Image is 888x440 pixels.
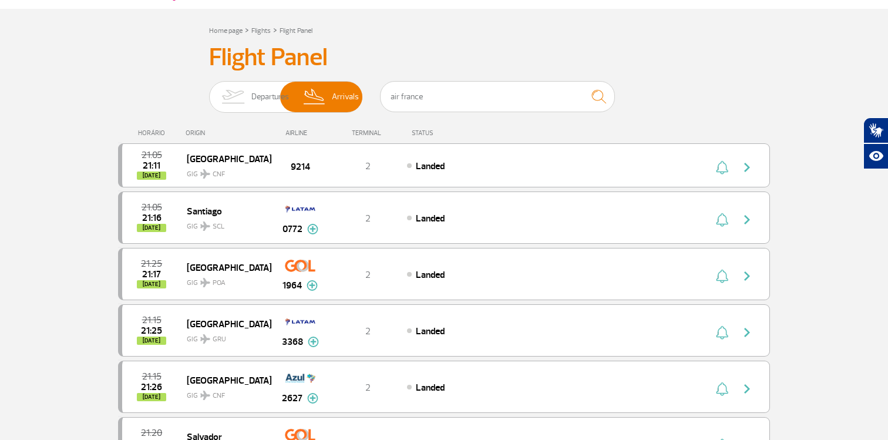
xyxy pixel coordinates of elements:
[187,163,262,180] span: GIG
[282,222,302,236] span: 0772
[282,278,302,293] span: 1964
[142,372,162,381] span: 2025-09-26 21:15:00
[416,382,445,394] span: Landed
[416,213,445,224] span: Landed
[282,391,302,405] span: 2627
[416,160,445,172] span: Landed
[863,143,888,169] button: Abrir recursos assistivos.
[307,280,318,291] img: mais-info-painel-voo.svg
[365,160,371,172] span: 2
[251,26,271,35] a: Flights
[200,391,210,400] img: destiny_airplane.svg
[137,393,166,401] span: [DATE]
[187,271,262,288] span: GIG
[365,213,371,224] span: 2
[416,269,445,281] span: Landed
[271,129,329,137] div: AIRLINE
[863,117,888,169] div: Plugin de acessibilidade da Hand Talk.
[141,383,162,391] span: 2025-09-26 21:26:49
[307,224,318,234] img: mais-info-painel-voo.svg
[186,129,271,137] div: ORIGIN
[187,215,262,232] span: GIG
[291,160,310,174] span: 9214
[380,81,615,112] input: Flight, city or airline
[365,382,371,394] span: 2
[142,214,162,222] span: 2025-09-26 21:16:25
[209,43,679,72] h3: Flight Panel
[332,82,359,112] span: Arrivals
[365,325,371,337] span: 2
[187,384,262,401] span: GIG
[143,162,160,170] span: 2025-09-26 21:11:44
[213,169,225,180] span: CNF
[137,172,166,180] span: [DATE]
[200,221,210,231] img: destiny_airplane.svg
[213,391,225,401] span: CNF
[307,393,318,404] img: mais-info-painel-voo.svg
[142,270,161,278] span: 2025-09-26 21:17:00
[329,129,406,137] div: TERMINAL
[187,372,262,388] span: [GEOGRAPHIC_DATA]
[187,260,262,275] span: [GEOGRAPHIC_DATA]
[716,269,728,283] img: sino-painel-voo.svg
[282,335,303,349] span: 3368
[142,151,162,159] span: 2025-09-26 21:05:00
[273,23,277,36] a: >
[245,23,249,36] a: >
[297,82,332,112] img: slider-desembarque
[209,26,243,35] a: Home page
[137,337,166,345] span: [DATE]
[142,203,162,211] span: 2025-09-26 21:05:00
[141,429,162,437] span: 2025-09-26 21:20:00
[740,269,754,283] img: seta-direita-painel-voo.svg
[716,382,728,396] img: sino-painel-voo.svg
[280,26,312,35] a: Flight Panel
[200,278,210,287] img: destiny_airplane.svg
[214,82,251,112] img: slider-embarque
[142,316,162,324] span: 2025-09-26 21:15:00
[141,327,162,335] span: 2025-09-26 21:25:43
[716,160,728,174] img: sino-painel-voo.svg
[740,382,754,396] img: seta-direita-painel-voo.svg
[716,325,728,340] img: sino-painel-voo.svg
[187,203,262,219] span: Santiago
[141,260,162,268] span: 2025-09-26 21:25:00
[740,325,754,340] img: seta-direita-painel-voo.svg
[863,117,888,143] button: Abrir tradutor de língua de sinais.
[716,213,728,227] img: sino-painel-voo.svg
[308,337,319,347] img: mais-info-painel-voo.svg
[187,328,262,345] span: GIG
[406,129,502,137] div: STATUS
[213,334,226,345] span: GRU
[122,129,186,137] div: HORÁRIO
[137,280,166,288] span: [DATE]
[740,213,754,227] img: seta-direita-painel-voo.svg
[416,325,445,337] span: Landed
[200,169,210,179] img: destiny_airplane.svg
[187,151,262,166] span: [GEOGRAPHIC_DATA]
[187,316,262,331] span: [GEOGRAPHIC_DATA]
[137,224,166,232] span: [DATE]
[740,160,754,174] img: seta-direita-painel-voo.svg
[365,269,371,281] span: 2
[251,82,289,112] span: Departures
[213,221,224,232] span: SCL
[213,278,226,288] span: POA
[200,334,210,344] img: destiny_airplane.svg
